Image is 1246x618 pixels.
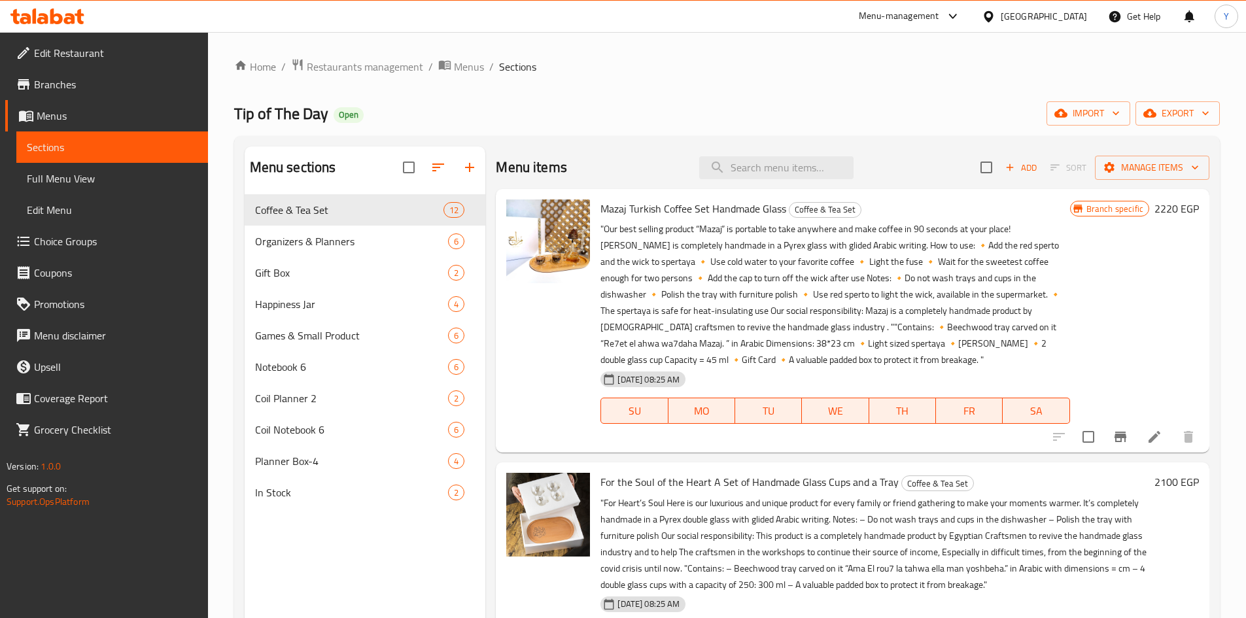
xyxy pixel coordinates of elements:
div: items [448,359,464,375]
span: In Stock [255,485,449,500]
span: Y [1224,9,1229,24]
div: Organizers & Planners6 [245,226,486,257]
button: Branch-specific-item [1105,421,1136,453]
span: Edit Restaurant [34,45,198,61]
div: items [448,390,464,406]
div: Notebook 6 [255,359,449,375]
div: Menu-management [859,9,939,24]
span: Full Menu View [27,171,198,186]
a: Full Menu View [16,163,208,194]
input: search [699,156,854,179]
span: Games & Small Product [255,328,449,343]
span: 4 [449,298,464,311]
p: "For Heart’s Soul Here is our luxurious and unique product for every family or friend gathering t... [600,495,1149,593]
a: Menus [438,58,484,75]
button: export [1135,101,1220,126]
a: Edit menu item [1147,429,1162,445]
span: Tip of The Day [234,99,328,128]
a: Choice Groups [5,226,208,257]
span: Grocery Checklist [34,422,198,438]
a: Branches [5,69,208,100]
div: Notebook 66 [245,351,486,383]
h2: Menu items [496,158,567,177]
span: WE [807,402,863,421]
span: 1.0.0 [41,458,61,475]
span: Add [1003,160,1039,175]
span: import [1057,105,1120,122]
button: TU [735,398,802,424]
span: 6 [449,330,464,342]
div: [GEOGRAPHIC_DATA] [1001,9,1087,24]
span: Version: [7,458,39,475]
p: "Our best selling product “Mazaj” is portable to take anywhere and make coffee in 90 seconds at y... [600,221,1069,368]
span: Menus [454,59,484,75]
span: 6 [449,361,464,373]
span: 2 [449,392,464,405]
div: Coil Planner 2 [255,390,449,406]
a: Coverage Report [5,383,208,414]
span: Edit Menu [27,202,198,218]
a: Coupons [5,257,208,288]
a: Restaurants management [291,58,423,75]
div: items [448,296,464,312]
nav: breadcrumb [234,58,1220,75]
nav: Menu sections [245,189,486,513]
div: Gift Box2 [245,257,486,288]
a: Menu disclaimer [5,320,208,351]
a: Grocery Checklist [5,414,208,445]
span: Gift Box [255,265,449,281]
div: items [448,233,464,249]
a: Edit Restaurant [5,37,208,69]
span: Select section [973,154,1000,181]
span: Coil Notebook 6 [255,422,449,438]
button: import [1047,101,1130,126]
img: For the Soul of the Heart A Set of Handmade Glass Cups and a Tray [506,473,590,557]
span: Choice Groups [34,233,198,249]
button: MO [668,398,735,424]
span: [DATE] 08:25 AM [612,373,685,386]
span: Select to update [1075,423,1102,451]
div: Games & Small Product6 [245,320,486,351]
button: FR [936,398,1003,424]
span: Coupons [34,265,198,281]
span: Manage items [1105,160,1199,176]
button: Add [1000,158,1042,178]
span: Menus [37,108,198,124]
span: Promotions [34,296,198,312]
span: Coverage Report [34,390,198,406]
span: Organizers & Planners [255,233,449,249]
button: TH [869,398,936,424]
span: Branch specific [1081,203,1149,215]
div: items [448,265,464,281]
button: Add section [454,152,485,183]
span: Open [334,109,364,120]
span: Get support on: [7,480,67,497]
a: Upsell [5,351,208,383]
span: 2 [449,487,464,499]
div: items [448,453,464,469]
span: Planner Box-4 [255,453,449,469]
span: Sections [499,59,536,75]
span: Add item [1000,158,1042,178]
span: Coffee & Tea Set [902,476,973,491]
div: Planner Box-44 [245,445,486,477]
span: For the Soul of the Heart A Set of Handmade Glass Cups and a Tray [600,472,899,492]
div: items [448,485,464,500]
span: 6 [449,235,464,248]
div: In Stock2 [245,477,486,508]
span: Coffee & Tea Set [789,202,861,217]
div: items [448,328,464,343]
span: 6 [449,424,464,436]
span: Coffee & Tea Set [255,202,444,218]
span: Restaurants management [307,59,423,75]
span: [DATE] 08:25 AM [612,598,685,610]
div: Coffee & Tea Set12 [245,194,486,226]
div: Coil Planner 22 [245,383,486,414]
span: TU [740,402,797,421]
a: Promotions [5,288,208,320]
